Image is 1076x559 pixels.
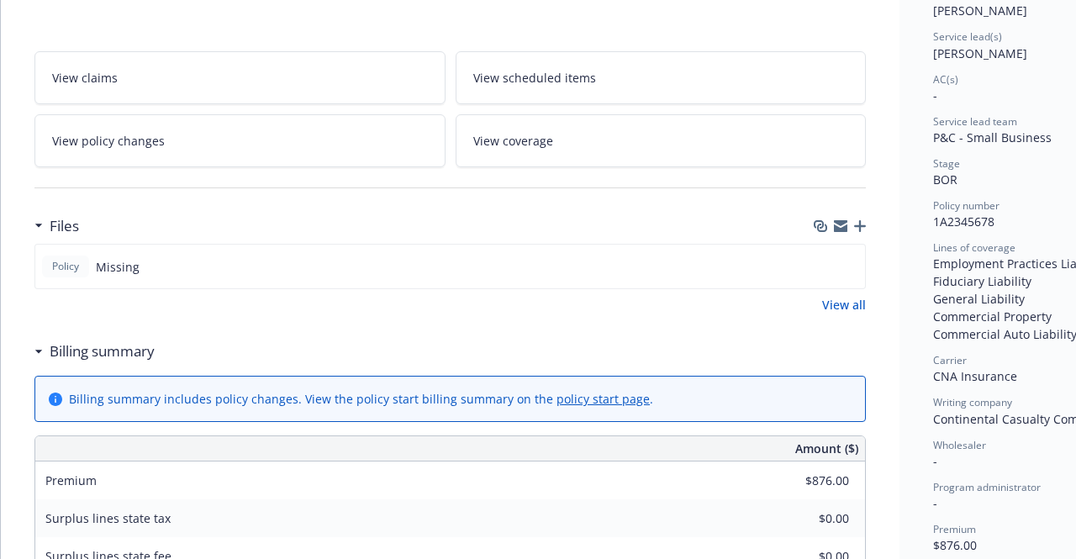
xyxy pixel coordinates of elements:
span: Premium [45,472,97,488]
span: Service lead team [933,114,1017,129]
span: View claims [52,69,118,87]
span: P&C - Small Business [933,129,1052,145]
span: - [933,87,937,103]
span: Policy number [933,198,1000,213]
div: Billing summary includes policy changes. View the policy start billing summary on the . [69,390,653,408]
input: 0.00 [750,506,859,531]
h3: Billing summary [50,340,155,362]
span: AC(s) [933,72,958,87]
span: Service lead(s) [933,29,1002,44]
span: Amount ($) [795,440,858,457]
div: Files [34,215,79,237]
span: - [933,453,937,469]
span: Carrier [933,353,967,367]
div: Billing summary [34,340,155,362]
span: CNA Insurance [933,368,1017,384]
a: View all [822,296,866,314]
span: Lines of coverage [933,240,1015,255]
span: 1A2345678 [933,214,994,229]
a: View scheduled items [456,51,867,104]
span: $876.00 [933,537,977,553]
span: Program administrator [933,480,1041,494]
span: Stage [933,156,960,171]
span: Writing company [933,395,1012,409]
span: - [933,495,937,511]
span: View policy changes [52,132,165,150]
span: View coverage [473,132,553,150]
span: [PERSON_NAME] [933,45,1027,61]
span: Policy [49,259,82,274]
h3: Files [50,215,79,237]
span: Wholesaler [933,438,986,452]
a: View policy changes [34,114,446,167]
a: View coverage [456,114,867,167]
span: BOR [933,171,957,187]
span: View scheduled items [473,69,596,87]
a: View claims [34,51,446,104]
a: policy start page [556,391,650,407]
span: Surplus lines state tax [45,510,171,526]
span: Premium [933,522,976,536]
input: 0.00 [750,468,859,493]
span: Missing [96,258,140,276]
